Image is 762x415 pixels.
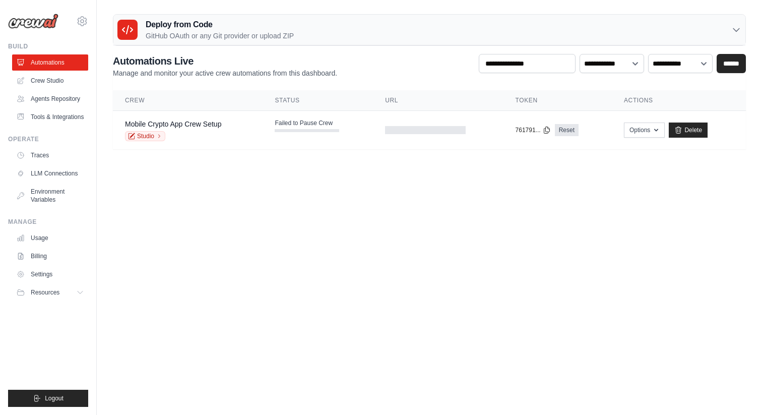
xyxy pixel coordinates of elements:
[146,19,294,31] h3: Deploy from Code
[612,90,746,111] th: Actions
[12,91,88,107] a: Agents Repository
[373,90,503,111] th: URL
[12,184,88,208] a: Environment Variables
[8,14,58,29] img: Logo
[669,123,708,138] a: Delete
[146,31,294,41] p: GitHub OAuth or any Git provider or upload ZIP
[12,109,88,125] a: Tools & Integrations
[275,119,333,127] span: Failed to Pause Crew
[12,165,88,182] a: LLM Connections
[113,68,337,78] p: Manage and monitor your active crew automations from this dashboard.
[12,73,88,89] a: Crew Studio
[263,90,373,111] th: Status
[8,218,88,226] div: Manage
[516,126,551,134] button: 761791...
[31,288,59,297] span: Resources
[503,90,612,111] th: Token
[12,248,88,264] a: Billing
[8,42,88,50] div: Build
[8,390,88,407] button: Logout
[12,230,88,246] a: Usage
[45,394,63,402] span: Logout
[12,284,88,301] button: Resources
[125,131,165,141] a: Studio
[12,266,88,282] a: Settings
[113,90,263,111] th: Crew
[12,147,88,163] a: Traces
[113,54,337,68] h2: Automations Live
[555,124,579,136] a: Reset
[624,123,665,138] button: Options
[12,54,88,71] a: Automations
[125,120,221,128] a: Mobile Crypto App Crew Setup
[8,135,88,143] div: Operate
